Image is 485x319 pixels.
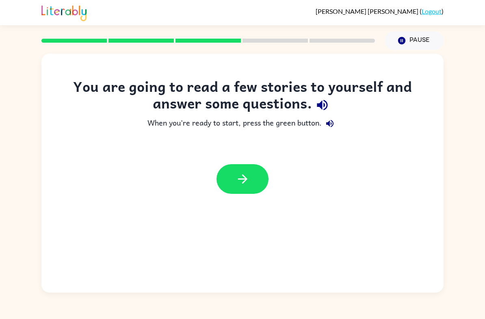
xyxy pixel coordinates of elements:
div: ( ) [316,7,444,15]
button: Pause [385,31,444,50]
div: You are going to read a few stories to yourself and answer some questions. [58,78,427,115]
img: Literably [41,3,87,21]
span: [PERSON_NAME] [PERSON_NAME] [316,7,420,15]
div: When you're ready to start, press the green button. [58,115,427,132]
a: Logout [422,7,442,15]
